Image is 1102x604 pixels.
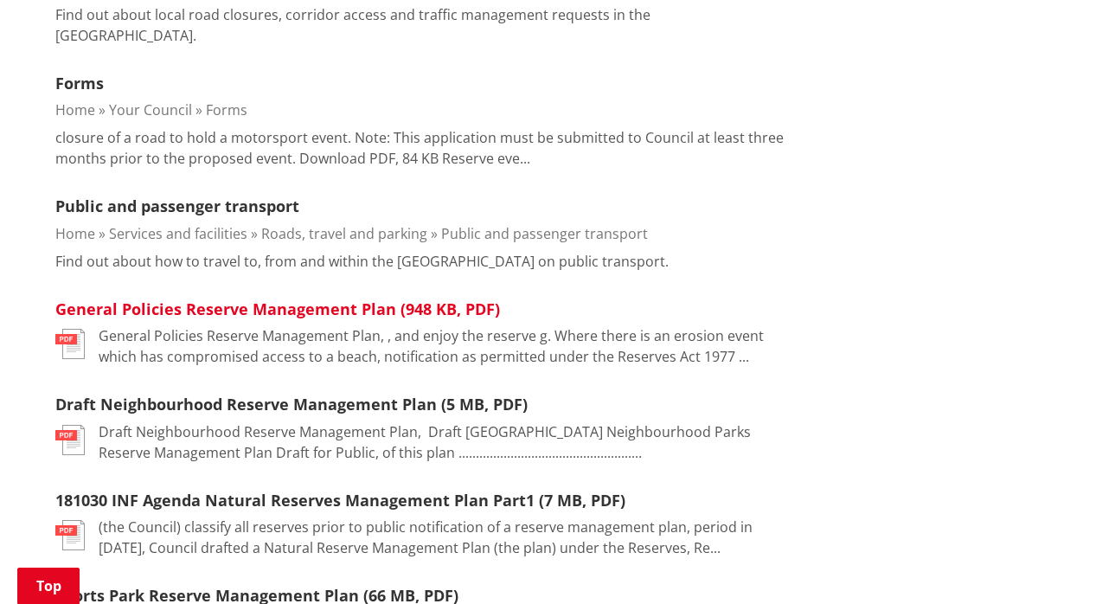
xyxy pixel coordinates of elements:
a: General Policies Reserve Management Plan (948 KB, PDF) [55,299,500,319]
p: Draft Neighbourhood Reserve Management Plan, ﻿ Draft [GEOGRAPHIC_DATA] Neighbourhood Parks Reserv... [99,421,792,463]
img: document-pdf.svg [55,329,85,359]
a: Forms [55,73,104,93]
iframe: Messenger Launcher [1022,531,1085,594]
a: Public and passenger transport [441,224,648,243]
img: document-pdf.svg [55,425,85,455]
a: 181030 INF Agenda Natural Reserves Management Plan Part1 (7 MB, PDF) [55,490,625,511]
p: Find out about how to travel to, from and within the [GEOGRAPHIC_DATA] on public transport. [55,251,669,272]
p: closure of a road to hold a motorsport event. Note: This application must be submitted to Council... [55,127,792,169]
a: Services and facilities [109,224,247,243]
a: Top [17,568,80,604]
img: document-pdf.svg [55,520,85,550]
p: Find out about local road closures, corridor access and traffic management requests in the [GEOGR... [55,4,792,46]
a: Public and passenger transport [55,196,299,216]
a: Forms [206,100,247,119]
p: General Policies Reserve Management Plan, , and enjoy the reserve g. Where there is an erosion ev... [99,325,792,367]
p: (the Council) classify all reserves prior to public notification of a reserve management plan, pe... [99,517,792,558]
a: Roads, travel and parking [261,224,427,243]
a: Home [55,100,95,119]
a: Your Council [109,100,192,119]
a: Draft Neighbourhood Reserve Management Plan (5 MB, PDF) [55,394,528,414]
a: Home [55,224,95,243]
